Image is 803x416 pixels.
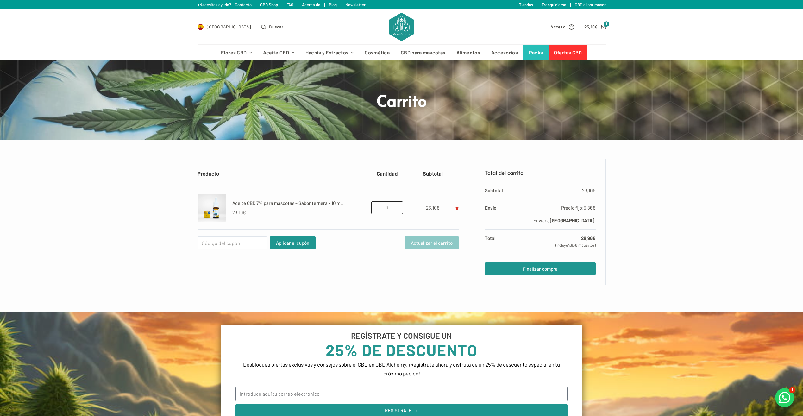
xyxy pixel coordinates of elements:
a: Accesorios [486,45,523,60]
span: € [595,24,598,29]
bdi: 23,10 [584,24,598,29]
a: FAQ [286,2,293,7]
span: [GEOGRAPHIC_DATA] [207,23,251,30]
input: Cantidad de productos [371,201,403,214]
button: Actualizar el carrito [405,236,459,249]
a: Aceite CBD 7% para mascotas – Sabor ternera - 10 mL [232,200,343,206]
h2: Total del carrito [485,169,595,177]
a: Acerca de [302,2,320,7]
th: Subtotal [485,182,512,199]
span: € [575,243,577,247]
a: Newsletter [345,2,366,7]
span: 4,83 [568,243,577,247]
h1: Carrito [283,90,520,110]
a: CBD Shop [260,2,278,7]
p: Desbloquea ofertas exclusivas y consejos sobre el CBD en CBD Alchemy. ¡Regístrate ahora y disfrut... [235,360,568,378]
a: Alimentos [451,45,486,60]
a: Finalizar compra [485,262,595,275]
bdi: 28,96 [581,235,596,241]
span: Acceso [550,23,566,30]
a: Franquiciarse [542,2,566,7]
span: € [243,210,246,215]
a: Hachís y Extractos [300,45,359,60]
a: Tiendas [519,2,533,7]
span: Buscar [269,23,283,30]
th: Cantidad [361,161,414,186]
a: ¿Necesitas ayuda? Contacto [198,2,252,7]
bdi: 5,86 [584,205,596,211]
span: REGÍSTRATE → [385,408,418,413]
strong: [GEOGRAPHIC_DATA] [550,217,594,223]
span: 1 [604,21,609,27]
input: Introduce aquí tu correo electrónico [235,387,568,401]
img: ES Flag [198,24,204,30]
img: CBD Alchemy [389,13,414,41]
th: Subtotal [414,161,452,186]
a: Acceso [550,23,574,30]
a: Ofertas CBD [549,45,587,60]
bdi: 23,10 [426,205,440,211]
a: Flores CBD [216,45,257,60]
button: Abrir formulario de búsqueda [261,23,283,30]
th: Producto [198,161,361,186]
bdi: 23,10 [582,187,596,193]
h6: REGÍSTRATE Y CONSIGUE UN [235,332,568,340]
a: Blog [329,2,337,7]
span: € [593,205,596,211]
a: Aceite CBD [257,45,300,60]
span: € [593,235,596,241]
input: Código del cupón [198,236,267,249]
a: Eliminar Aceite CBD 7% para mascotas – Sabor ternera - 10 mL del carrito [455,205,459,211]
a: Cosmética [359,45,395,60]
th: Total [485,229,512,253]
span: € [593,187,596,193]
span: € [436,205,440,211]
h3: 25% DE DESCUENTO [235,342,568,358]
p: Enviar a . [515,217,595,224]
a: Packs [523,45,549,60]
label: Precio fijo: [515,204,595,212]
a: Select Country [198,23,251,30]
a: CBD al por mayor [575,2,606,7]
a: CBD para mascotas [395,45,451,60]
bdi: 23,10 [232,210,246,215]
small: (incluye Impuestos) [515,242,595,249]
a: Carro de compra [584,23,606,30]
button: Aplicar el cupón [270,236,316,249]
nav: Menú de cabecera [216,45,587,60]
th: Envío [485,199,512,230]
